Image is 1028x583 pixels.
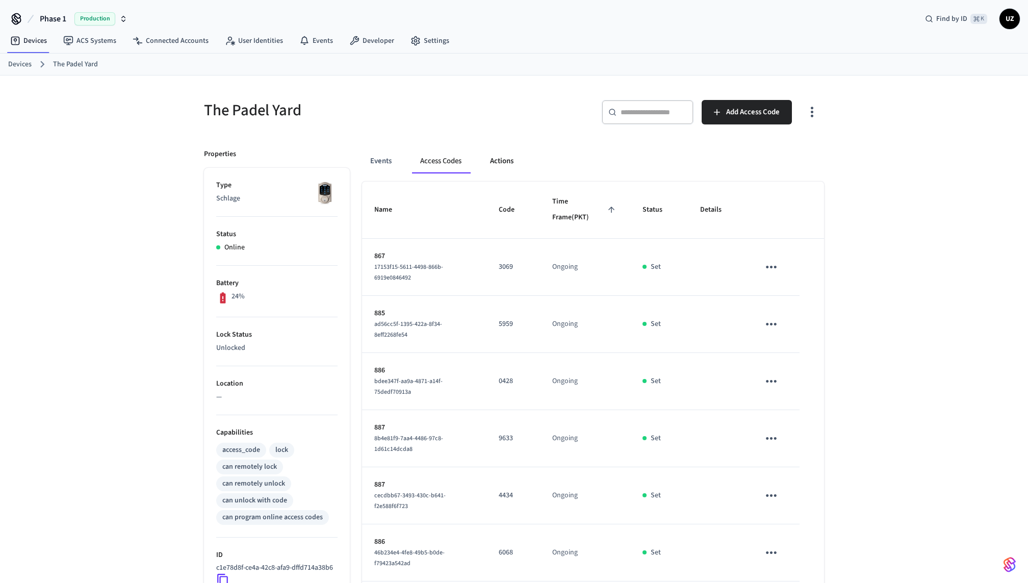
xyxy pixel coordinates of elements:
p: 887 [374,422,474,433]
p: Set [651,319,661,329]
div: lock [275,445,288,455]
p: 867 [374,251,474,262]
div: can unlock with code [222,495,287,506]
p: 887 [374,479,474,490]
td: Ongoing [540,239,630,296]
span: Status [642,202,676,218]
p: Set [651,433,661,444]
span: Time Frame(PKT) [552,194,618,226]
p: Status [216,229,338,240]
p: Set [651,376,661,387]
p: Location [216,378,338,389]
span: Details [700,202,735,218]
p: 6068 [499,547,528,558]
span: ad56cc5f-1395-422a-8f34-8eff2268fe54 [374,320,442,339]
span: Phase 1 [40,13,66,25]
p: 9633 [499,433,528,444]
td: Ongoing [540,467,630,524]
span: Name [374,202,405,218]
p: Type [216,180,338,191]
p: 3069 [499,262,528,272]
p: Lock Status [216,329,338,340]
span: cecdbb67-3493-430c-b641-f2e588f6f723 [374,491,446,511]
button: Access Codes [412,149,470,173]
p: 886 [374,537,474,547]
span: 46b234e4-4fe8-49b5-b0de-f79423a542ad [374,548,445,568]
p: Set [651,262,661,272]
p: Capabilities [216,427,338,438]
td: Ongoing [540,296,630,353]
a: User Identities [217,32,291,50]
p: Online [224,242,245,253]
p: Battery [216,278,338,289]
a: Devices [8,59,32,70]
span: Code [499,202,528,218]
span: Add Access Code [726,106,780,119]
a: Devices [2,32,55,50]
p: 886 [374,365,474,376]
div: can remotely unlock [222,478,285,489]
p: Schlage [216,193,338,204]
p: 24% [232,291,245,302]
p: c1e78d8f-ce4a-42c8-afa9-dffd714a38b6 [216,563,333,573]
div: access_code [222,445,260,455]
a: ACS Systems [55,32,124,50]
div: ant example [362,149,824,173]
a: Developer [341,32,402,50]
td: Ongoing [540,410,630,467]
td: Ongoing [540,353,630,410]
div: Find by ID⌘ K [917,10,995,28]
p: Set [651,490,661,501]
span: ⌘ K [970,14,987,24]
span: Production [74,12,115,26]
a: Connected Accounts [124,32,217,50]
p: — [216,392,338,402]
div: can remotely lock [222,462,277,472]
span: 8b4e81f9-7aa4-4486-97c8-1d61c14dcda8 [374,434,443,453]
p: 885 [374,308,474,319]
p: 5959 [499,319,528,329]
p: Properties [204,149,236,160]
img: SeamLogoGradient.69752ec5.svg [1004,556,1016,573]
div: can program online access codes [222,512,323,523]
p: 0428 [499,376,528,387]
button: Actions [482,149,522,173]
a: Settings [402,32,457,50]
a: Events [291,32,341,50]
p: Unlocked [216,343,338,353]
p: Set [651,547,661,558]
span: bdee347f-aa9a-4871-a14f-75dedf70913a [374,377,443,396]
span: UZ [1000,10,1019,28]
td: Ongoing [540,524,630,581]
h5: The Padel Yard [204,100,508,121]
img: Schlage Sense Smart Deadbolt with Camelot Trim, Front [312,180,338,206]
span: 17153f15-5611-4498-866b-6919e0846492 [374,263,443,282]
button: UZ [999,9,1020,29]
button: Events [362,149,400,173]
p: ID [216,550,338,561]
a: The Padel Yard [53,59,98,70]
span: Find by ID [936,14,967,24]
button: Add Access Code [702,100,792,124]
p: 4434 [499,490,528,501]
